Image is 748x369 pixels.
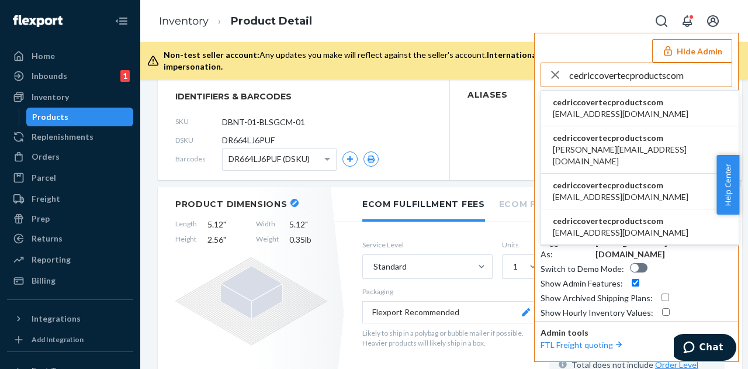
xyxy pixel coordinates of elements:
[676,9,699,33] button: Open notifications
[467,91,725,99] h2: Aliases
[716,155,739,215] button: Help Center
[175,116,222,126] span: SKU
[362,240,493,250] label: Service Level
[362,287,540,296] p: Packaging
[362,328,540,348] p: Likely to ship in a polybag or bubble mailer if possible. Heavier products will likely ship in a ...
[7,47,133,65] a: Home
[541,340,625,350] a: FTL Freight quoting
[164,49,729,73] div: Any updates you make will reflect against the seller's account.
[32,275,56,287] div: Billing
[595,237,732,260] div: [EMAIL_ADDRESS][DOMAIN_NAME]
[541,237,590,260] div: Logged In As :
[32,193,60,205] div: Freight
[207,234,245,246] span: 2.56
[7,209,133,228] a: Prep
[541,278,623,289] div: Show Admin Features :
[207,219,245,230] span: 5.12
[513,261,518,273] div: 1
[32,213,50,225] div: Prep
[175,234,197,246] span: Height
[7,309,133,328] button: Integrations
[110,9,133,33] button: Close Navigation
[7,127,133,146] a: Replenishments
[372,261,373,273] input: Standard
[32,50,55,62] div: Home
[541,327,732,339] p: Admin tools
[159,15,209,27] a: Inventory
[373,261,407,273] div: Standard
[512,261,513,273] input: 1
[7,333,133,347] a: Add Integration
[553,215,688,227] span: cedriccovertecproductscom
[26,108,134,126] a: Products
[7,250,133,269] a: Reporting
[305,219,308,229] span: "
[175,135,222,145] span: DSKU
[150,4,321,39] ol: breadcrumbs
[7,67,133,85] a: Inbounds1
[256,219,279,230] span: Width
[362,187,485,222] li: Ecom Fulfillment Fees
[13,15,63,27] img: Flexport logo
[32,334,84,344] div: Add Integration
[362,301,540,323] button: Flexport Recommended
[120,70,130,82] div: 1
[541,292,653,304] div: Show Archived Shipping Plans :
[289,219,327,230] span: 5.12
[32,233,63,244] div: Returns
[228,149,310,169] span: DR664LJ6PUF (DSKU)
[175,219,197,230] span: Length
[499,187,683,219] li: Ecom Fulfillment Storage Fees
[701,9,725,33] button: Open account menu
[541,307,653,319] div: Show Hourly Inventory Values :
[650,9,673,33] button: Open Search Box
[231,15,312,27] a: Product Detail
[541,263,624,275] div: Switch to Demo Mode :
[32,172,56,184] div: Parcel
[223,219,226,229] span: "
[32,131,93,143] div: Replenishments
[553,191,688,203] span: [EMAIL_ADDRESS][DOMAIN_NAME]
[7,229,133,248] a: Returns
[502,240,540,250] label: Units
[289,234,327,246] span: 0.35 lb
[256,234,279,246] span: Weight
[553,96,688,108] span: cedriccovertecproductscom
[553,227,688,239] span: [EMAIL_ADDRESS][DOMAIN_NAME]
[553,180,688,191] span: cedriccovertecproductscom
[32,254,71,265] div: Reporting
[175,91,432,102] span: identifiers & barcodes
[553,108,688,120] span: [EMAIL_ADDRESS][DOMAIN_NAME]
[7,147,133,166] a: Orders
[32,313,81,325] div: Integrations
[569,63,732,87] input: Search or paste seller ID
[32,151,60,163] div: Orders
[7,271,133,290] a: Billing
[32,111,68,123] div: Products
[553,132,727,144] span: cedriccovertecproductscom
[553,144,727,167] span: [PERSON_NAME][EMAIL_ADDRESS][DOMAIN_NAME]
[674,334,736,363] iframe: Opens a widget where you can chat to one of our agents
[7,189,133,208] a: Freight
[32,91,69,103] div: Inventory
[164,50,259,60] span: Non-test seller account:
[7,88,133,106] a: Inventory
[175,199,288,209] h2: Product Dimensions
[7,168,133,187] a: Parcel
[222,135,275,146] span: DR664LJ6PUF
[32,70,67,82] div: Inbounds
[175,154,222,164] span: Barcodes
[652,39,732,63] button: Hide Admin
[223,234,226,244] span: "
